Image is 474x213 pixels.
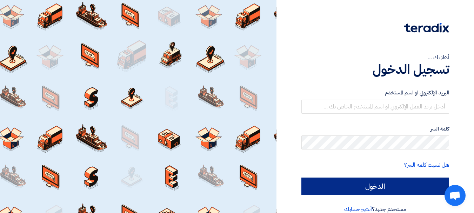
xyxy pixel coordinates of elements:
[445,185,466,206] a: Open chat
[404,161,449,169] a: هل نسيت كلمة السر؟
[301,62,449,77] h1: تسجيل الدخول
[301,53,449,62] div: أهلا بك ...
[404,23,449,33] img: Teradix logo
[301,89,449,97] label: البريد الإلكتروني او اسم المستخدم
[301,178,449,195] input: الدخول
[301,125,449,133] label: كلمة السر
[301,100,449,114] input: أدخل بريد العمل الإلكتروني او اسم المستخدم الخاص بك ...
